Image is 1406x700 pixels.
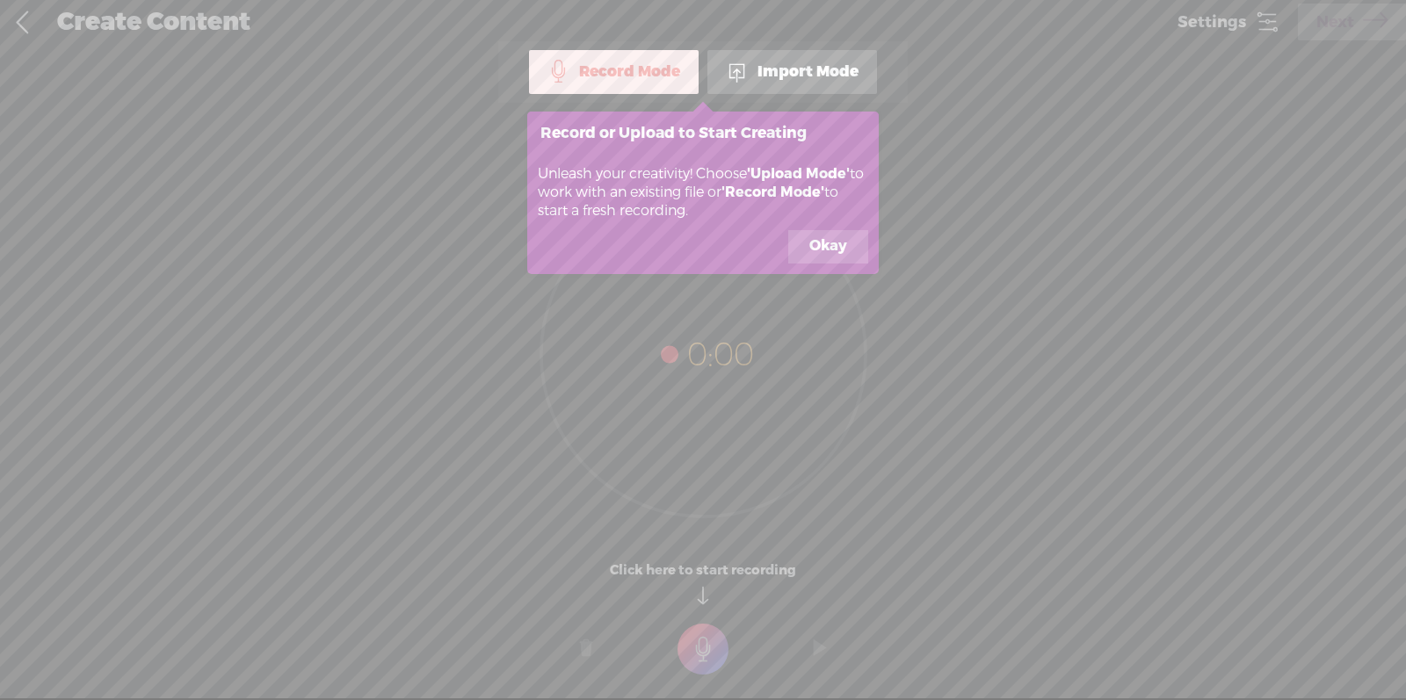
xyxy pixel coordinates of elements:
[721,183,824,201] b: 'Record Mode'
[527,155,879,230] div: Unleash your creativity! Choose to work with an existing file or to start a fresh recording.
[747,164,850,183] b: 'Upload Mode'
[529,50,699,94] div: Record Mode
[707,50,877,94] div: Import Mode
[540,125,866,141] h3: Record or Upload to Start Creating
[788,230,868,263] button: Okay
